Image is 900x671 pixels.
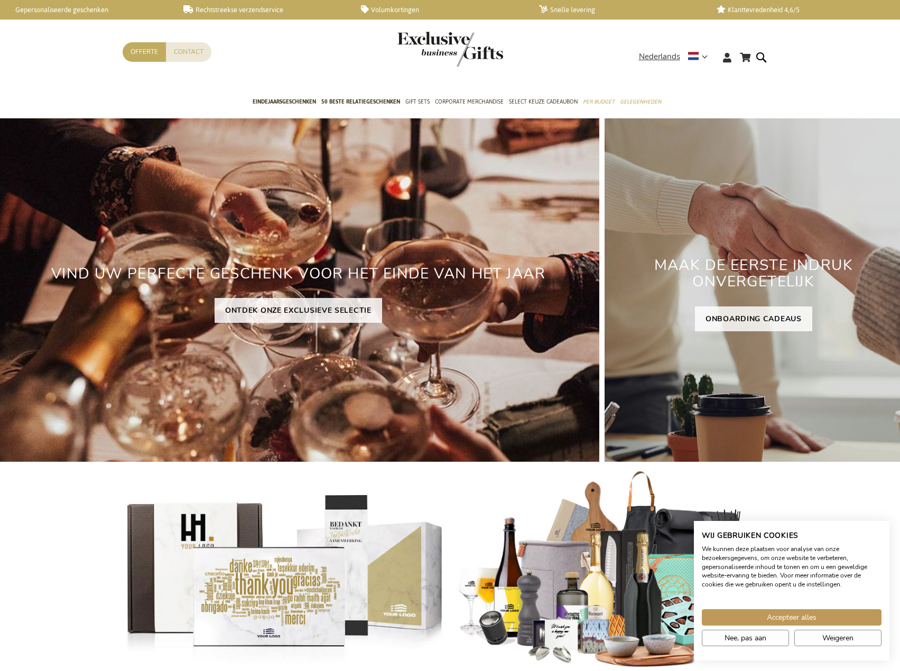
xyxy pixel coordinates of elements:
img: Gepersonaliseerde relatiegeschenken voor personeel en klanten [123,470,445,671]
a: Offerte [123,42,166,62]
a: Per Budget [583,89,615,116]
a: 50 beste relatiegeschenken [321,89,400,116]
a: Gelegenheden [620,89,661,116]
span: Per Budget [583,96,615,107]
span: Nederlands [639,51,680,63]
img: Exclusive Business gifts logo [397,32,503,67]
span: Select Keuze Cadeaubon [509,96,578,107]
button: Alle cookies weigeren [794,630,882,646]
span: Gift Sets [405,96,430,107]
button: Accepteer alle cookies [702,609,882,626]
a: ONTDEK ONZE EXCLUSIEVE SELECTIE [215,298,382,323]
span: Nee, pas aan [725,632,766,644]
img: Gepersonaliseerde relatiegeschenken voor personeel en klanten [456,470,778,671]
a: Klanttevredenheid 4,6/5 [717,5,878,14]
span: Weigeren [822,632,853,644]
span: Eindejaarsgeschenken [253,96,316,107]
span: 50 beste relatiegeschenken [321,96,400,107]
a: ONBOARDING CADEAUS [695,306,812,331]
a: Eindejaarsgeschenken [253,89,316,116]
a: Gepersonaliseerde geschenken [5,5,166,14]
a: Contact [166,42,211,62]
a: Select Keuze Cadeaubon [509,89,578,116]
span: Corporate Merchandise [435,96,504,107]
a: Rechtstreekse verzendservice [183,5,345,14]
a: Gift Sets [405,89,430,116]
a: Snelle levering [539,5,700,14]
a: store logo [397,32,450,67]
button: Pas cookie voorkeuren aan [702,630,789,646]
h2: Wij gebruiken cookies [702,531,882,540]
a: Corporate Merchandise [435,89,504,116]
a: Volumkortingen [361,5,522,14]
span: Gelegenheden [620,96,661,107]
p: We kunnen deze plaatsen voor analyse van onze bezoekersgegevens, om onze website te verbeteren, g... [702,545,882,589]
span: Accepteer alles [767,612,817,623]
